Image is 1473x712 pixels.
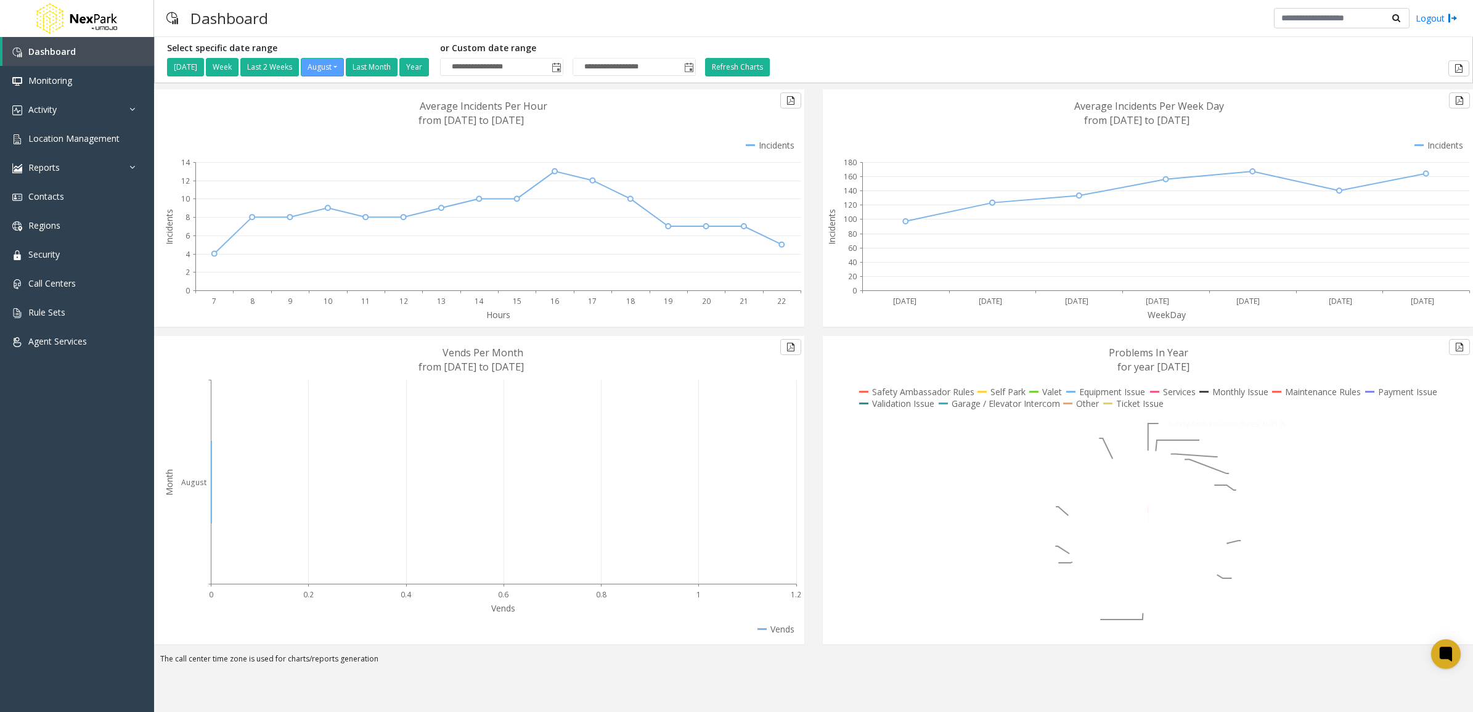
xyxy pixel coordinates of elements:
[163,469,175,496] text: Month
[324,296,332,306] text: 10
[1236,296,1260,306] text: [DATE]
[852,285,857,296] text: 0
[186,231,190,241] text: 6
[498,589,508,600] text: 0.6
[181,157,190,168] text: 14
[596,589,606,600] text: 0.8
[979,296,1002,306] text: [DATE]
[12,221,22,231] img: 'icon'
[28,75,72,86] span: Monitoring
[28,133,120,144] span: Location Management
[288,296,292,306] text: 9
[844,214,857,224] text: 100
[844,157,857,168] text: 180
[12,308,22,318] img: 'icon'
[361,296,370,306] text: 11
[418,360,524,374] text: from [DATE] to [DATE]
[893,296,916,306] text: [DATE]
[28,335,87,347] span: Agent Services
[250,296,255,306] text: 8
[28,190,64,202] span: Contacts
[1448,12,1458,25] img: logout
[12,250,22,260] img: 'icon'
[664,296,672,306] text: 19
[848,243,857,253] text: 60
[1329,296,1352,306] text: [DATE]
[28,219,60,231] span: Regions
[167,43,431,54] h5: Select specific date range
[154,653,1473,671] div: The call center time zone is used for charts/reports generation
[401,589,412,600] text: 0.4
[1084,113,1189,127] text: from [DATE] to [DATE]
[1146,296,1169,306] text: [DATE]
[588,296,597,306] text: 17
[420,99,547,113] text: Average Incidents Per Hour
[12,192,22,202] img: 'icon'
[186,212,190,223] text: 8
[186,285,190,296] text: 0
[1109,346,1188,359] text: Problems In Year
[303,589,314,600] text: 0.2
[240,58,299,76] button: Last 2 Weeks
[848,271,857,282] text: 20
[780,92,801,108] button: Export to pdf
[12,134,22,144] img: 'icon'
[682,59,695,76] span: Toggle popup
[12,105,22,115] img: 'icon'
[2,37,154,66] a: Dashboard
[626,296,635,306] text: 18
[740,296,748,306] text: 21
[167,58,204,76] button: [DATE]
[848,229,857,239] text: 80
[28,306,65,318] span: Rule Sets
[486,309,510,321] text: Hours
[1148,309,1186,321] text: WeekDay
[181,176,190,186] text: 12
[12,337,22,347] img: 'icon'
[301,58,344,76] button: August
[163,209,175,245] text: Incidents
[791,589,801,600] text: 1.2
[844,171,857,182] text: 160
[1411,296,1434,306] text: [DATE]
[346,58,398,76] button: Last Month
[184,3,274,33] h3: Dashboard
[206,58,239,76] button: Week
[166,3,178,33] img: pageIcon
[440,43,696,54] h5: or Custom date range
[28,46,76,57] span: Dashboard
[705,58,770,76] button: Refresh Charts
[1448,60,1469,76] button: Export to pdf
[826,209,838,245] text: Incidents
[550,296,559,306] text: 16
[28,162,60,173] span: Reports
[12,47,22,57] img: 'icon'
[1065,296,1088,306] text: [DATE]
[186,249,190,260] text: 4
[1074,99,1224,113] text: Average Incidents Per Week Day
[702,296,711,306] text: 20
[1416,12,1458,25] a: Logout
[399,58,429,76] button: Year
[780,339,801,355] button: Export to pdf
[209,589,213,600] text: 0
[181,477,206,488] text: August
[513,296,521,306] text: 15
[212,296,216,306] text: 7
[186,267,190,277] text: 2
[12,163,22,173] img: 'icon'
[1449,339,1470,355] button: Export to pdf
[475,296,484,306] text: 14
[399,296,408,306] text: 12
[848,257,857,268] text: 40
[1117,360,1189,374] text: for year [DATE]
[696,589,701,600] text: 1
[777,296,786,306] text: 22
[844,200,857,210] text: 120
[28,248,60,260] span: Security
[1168,419,1286,429] text: Safety Ambassador Rules: 0.05 %
[418,113,524,127] text: from [DATE] to [DATE]
[28,104,57,115] span: Activity
[443,346,523,359] text: Vends Per Month
[549,59,563,76] span: Toggle popup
